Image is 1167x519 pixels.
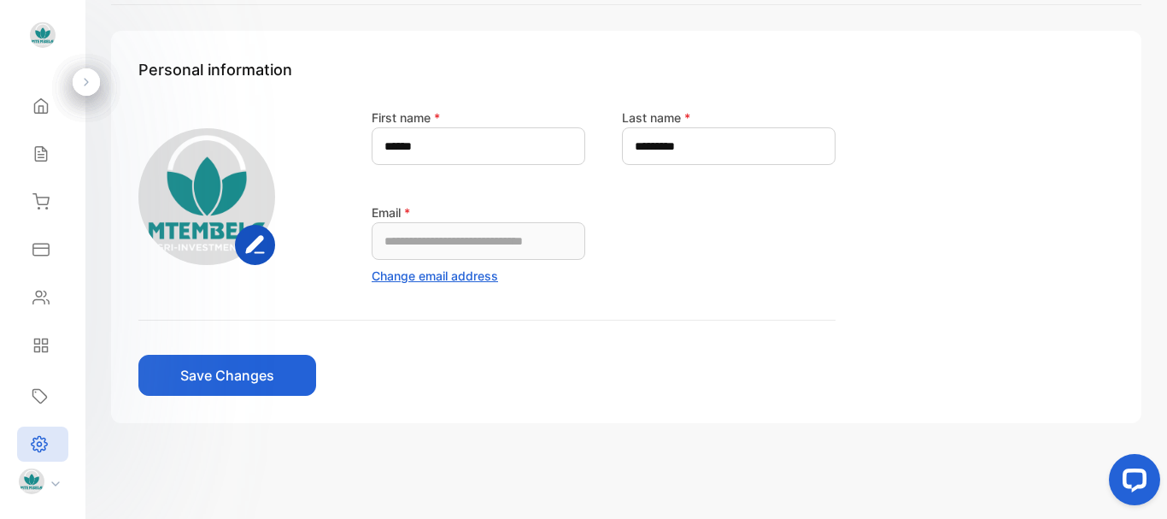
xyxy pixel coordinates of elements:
iframe: LiveChat chat widget [1095,447,1167,519]
img: logo [30,22,56,48]
h1: Personal information [138,58,1114,81]
label: Email [372,205,410,220]
button: Save Changes [138,355,316,396]
label: Last name [622,110,690,125]
img: profile [19,469,44,494]
img: https://vencrusme-beta-s3bucket.s3.amazonaws.com/profileimages/d6a2774f-1225-4d5d-b8f9-30e11f101a... [138,128,275,265]
button: Change email address [372,267,498,285]
label: First name [372,110,440,125]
